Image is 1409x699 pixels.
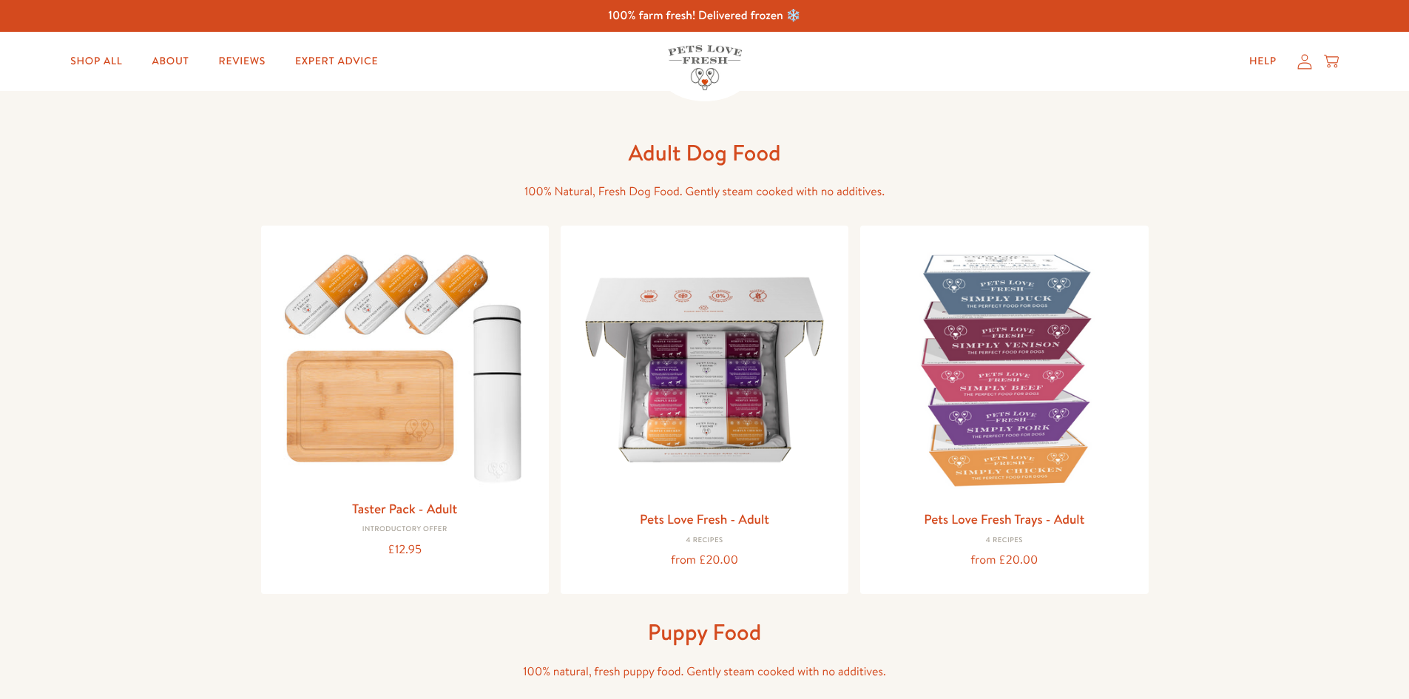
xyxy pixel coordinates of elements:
span: 100% Natural, Fresh Dog Food. Gently steam cooked with no additives. [524,183,885,200]
img: Pets Love Fresh Trays - Adult [872,237,1136,502]
a: Pets Love Fresh Trays - Adult [924,510,1084,528]
a: Expert Advice [283,47,390,76]
a: Shop All [58,47,134,76]
a: Reviews [207,47,277,76]
span: 100% natural, fresh puppy food. Gently steam cooked with no additives. [523,663,886,680]
a: Help [1237,47,1288,76]
a: Pets Love Fresh - Adult [640,510,769,528]
div: Introductory Offer [273,525,537,534]
img: Pets Love Fresh - Adult [572,237,837,502]
h1: Puppy Food [468,618,942,646]
a: Taster Pack - Adult [352,499,457,518]
div: 4 Recipes [872,536,1136,545]
div: from £20.00 [572,550,837,570]
div: £12.95 [273,540,537,560]
h1: Adult Dog Food [468,138,942,167]
a: About [140,47,200,76]
img: Taster Pack - Adult [273,237,537,491]
div: from £20.00 [872,550,1136,570]
div: 4 Recipes [572,536,837,545]
img: Pets Love Fresh [668,45,742,90]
